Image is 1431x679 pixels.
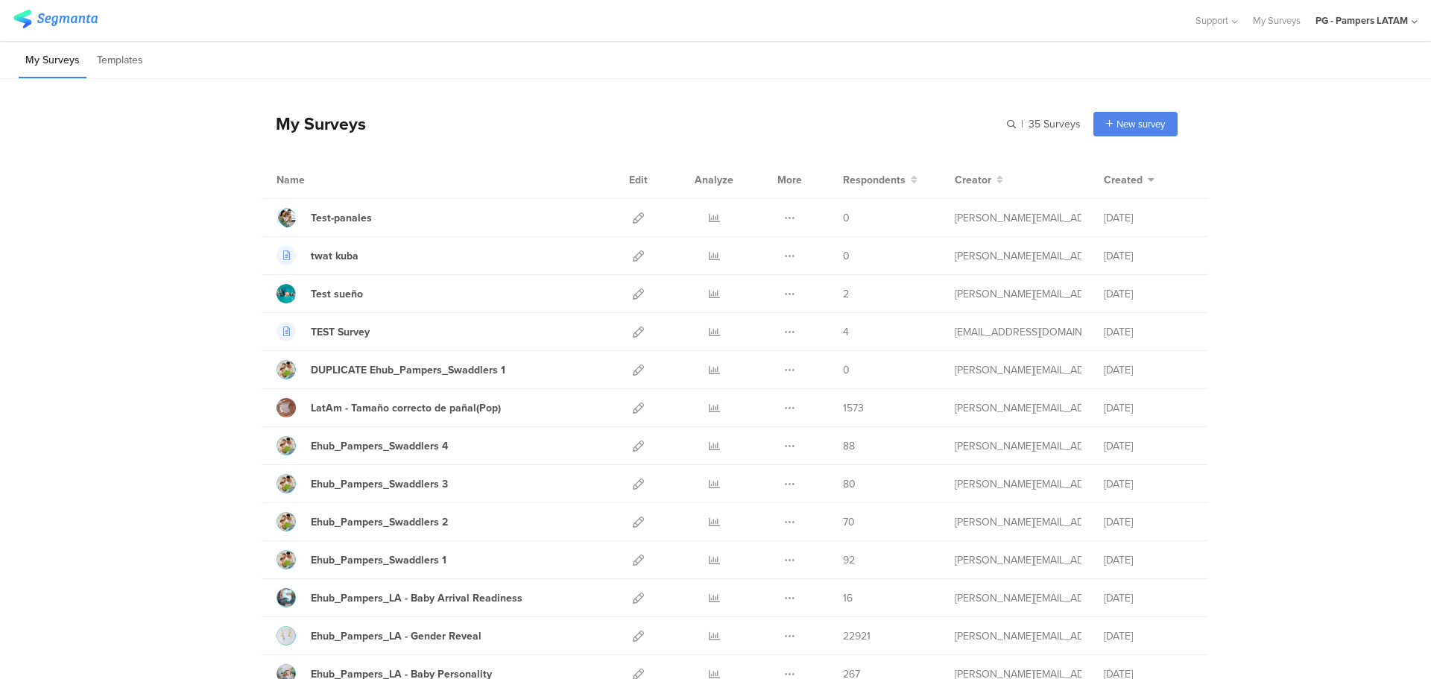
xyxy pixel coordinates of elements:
div: My Surveys [261,111,366,136]
span: 80 [843,476,856,492]
div: perez.ep@pg.com [955,400,1081,416]
div: Edit [622,161,654,198]
div: [DATE] [1104,552,1193,568]
a: twat kuba [277,246,358,265]
div: [DATE] [1104,362,1193,378]
div: [DATE] [1104,476,1193,492]
a: Ehub_Pampers_Swaddlers 3 [277,474,448,493]
div: DUPLICATE Ehub_Pampers_Swaddlers 1 [311,362,505,378]
span: 16 [843,590,853,606]
li: My Surveys [19,43,86,78]
div: perez.ep@pg.com [955,476,1081,492]
a: Test-panales [277,208,372,227]
span: Created [1104,172,1143,188]
span: 22921 [843,628,871,644]
div: Ehub_Pampers_Swaddlers 1 [311,552,446,568]
div: [DATE] [1104,590,1193,606]
div: roszko.j@pg.com [955,248,1081,264]
a: Test sueño [277,284,363,303]
div: TEST Survey [311,324,370,340]
div: [DATE] [1104,514,1193,530]
div: nart.a@pg.com [955,324,1081,340]
div: PG - Pampers LATAM [1315,13,1408,28]
div: More [774,161,806,198]
span: 4 [843,324,849,340]
button: Respondents [843,172,917,188]
div: Ehub_Pampers_Swaddlers 2 [311,514,448,530]
div: Ehub_Pampers_LA - Gender Reveal [311,628,481,644]
button: Creator [955,172,1003,188]
div: Analyze [692,161,736,198]
div: perez.ep@pg.com [955,438,1081,454]
span: 1573 [843,400,864,416]
div: perez.ep@pg.com [955,514,1081,530]
div: [DATE] [1104,286,1193,302]
div: perez.ep@pg.com [955,590,1081,606]
a: Ehub_Pampers_LA - Gender Reveal [277,626,481,645]
div: cruz.kc.1@pg.com [955,210,1081,226]
img: segmanta logo [13,10,98,28]
div: cruz.kc.1@pg.com [955,286,1081,302]
div: Ehub_Pampers_Swaddlers 3 [311,476,448,492]
a: LatAm - Tamaño correcto de pañal(Pop) [277,398,501,417]
span: 2 [843,286,849,302]
a: Ehub_Pampers_Swaddlers 1 [277,550,446,569]
div: [DATE] [1104,400,1193,416]
div: Ehub_Pampers_LA - Baby Arrival Readiness [311,590,522,606]
div: [DATE] [1104,210,1193,226]
span: Respondents [843,172,906,188]
div: twat kuba [311,248,358,264]
span: 70 [843,514,855,530]
span: | [1019,116,1026,132]
a: Ehub_Pampers_Swaddlers 2 [277,512,448,531]
div: perez.ep@pg.com [955,362,1081,378]
span: Support [1195,13,1228,28]
span: Creator [955,172,991,188]
div: Test sueño [311,286,363,302]
span: 35 Surveys [1029,116,1081,132]
button: Created [1104,172,1154,188]
span: New survey [1116,117,1165,131]
div: perez.ep@pg.com [955,552,1081,568]
a: TEST Survey [277,322,370,341]
div: [DATE] [1104,438,1193,454]
a: Ehub_Pampers_Swaddlers 4 [277,436,448,455]
span: 88 [843,438,855,454]
div: Test-panales [311,210,372,226]
div: perez.ep@pg.com [955,628,1081,644]
div: Name [277,172,366,188]
li: Templates [90,43,150,78]
span: 0 [843,248,850,264]
span: 0 [843,362,850,378]
div: [DATE] [1104,248,1193,264]
div: [DATE] [1104,324,1193,340]
span: 92 [843,552,855,568]
div: Ehub_Pampers_Swaddlers 4 [311,438,448,454]
div: LatAm - Tamaño correcto de pañal(Pop) [311,400,501,416]
div: [DATE] [1104,628,1193,644]
a: DUPLICATE Ehub_Pampers_Swaddlers 1 [277,360,505,379]
a: Ehub_Pampers_LA - Baby Arrival Readiness [277,588,522,607]
span: 0 [843,210,850,226]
